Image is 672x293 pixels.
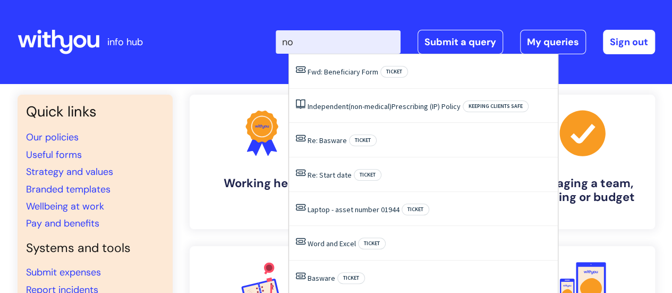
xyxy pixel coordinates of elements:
span: Ticket [402,204,429,215]
a: Strategy and values [26,165,113,178]
span: Ticket [349,135,377,146]
h4: Managing a team, building or budget [519,177,647,205]
a: Re: Basware [308,136,347,145]
a: Re: Start date [308,170,352,180]
a: Submit expenses [26,266,101,279]
a: Managing a team, building or budget [511,95,655,229]
a: Wellbeing at work [26,200,104,213]
span: (non-medical) [348,102,392,111]
a: Sign out [603,30,655,54]
h3: Quick links [26,103,164,120]
a: Useful forms [26,148,82,161]
a: Working here [190,95,334,229]
span: Ticket [337,272,365,284]
input: Search [276,30,401,54]
a: Pay and benefits [26,217,99,230]
a: Fwd: Beneficiary Form [308,67,378,77]
a: Word and Excel [308,239,356,248]
span: Ticket [358,238,386,249]
h4: Working here [198,177,326,190]
a: Laptop - asset number 01944 [308,205,399,214]
a: Basware [308,273,335,283]
a: My queries [520,30,586,54]
a: Independent(non-medical)Prescribing (IP) Policy [308,102,461,111]
h4: Systems and tools [26,241,164,256]
a: Our policies [26,131,79,144]
a: Submit a query [418,30,503,54]
div: | - [276,30,655,54]
span: Keeping clients safe [463,101,529,112]
p: info hub [107,34,143,51]
a: Branded templates [26,183,110,196]
span: Ticket [380,66,408,78]
span: Ticket [354,169,381,181]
